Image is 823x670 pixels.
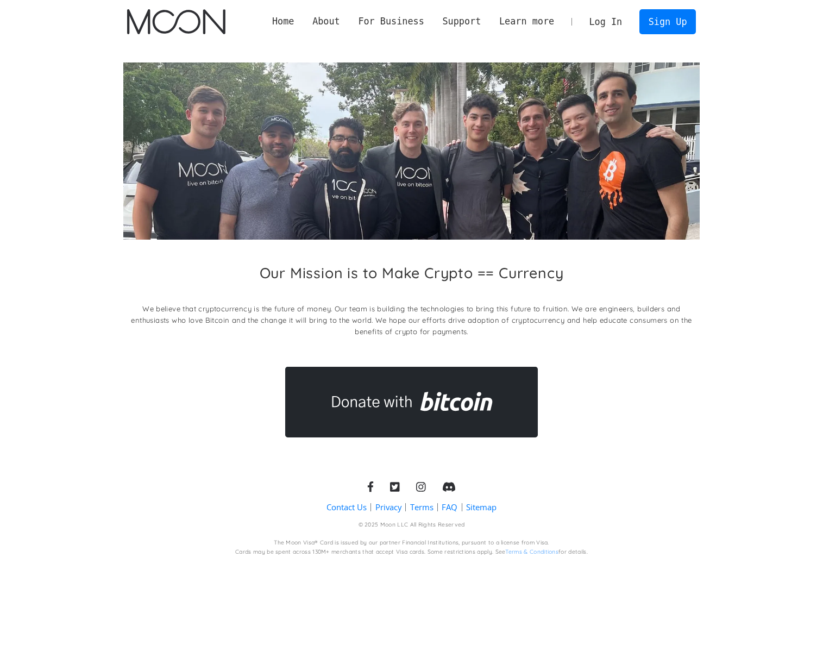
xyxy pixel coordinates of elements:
[410,502,434,513] a: Terms
[127,9,225,34] img: Moon Logo
[274,539,549,547] div: The Moon Visa® Card is issued by our partner Financial Institutions, pursuant to a license from V...
[505,548,558,555] a: Terms & Conditions
[263,15,303,28] a: Home
[260,264,564,281] h2: Our Mission is to Make Crypto == Currency
[375,502,401,513] a: Privacy
[499,15,554,28] div: Learn more
[466,502,497,513] a: Sitemap
[580,10,631,34] a: Log In
[326,502,367,513] a: Contact Us
[442,502,457,513] a: FAQ
[442,15,481,28] div: Support
[123,303,700,337] p: We believe that cryptocurrency is the future of money. Our team is building the technologies to b...
[639,9,696,34] a: Sign Up
[312,15,340,28] div: About
[235,548,588,556] div: Cards may be spent across 130M+ merchants that accept Visa cards. Some restrictions apply. See fo...
[359,521,465,529] div: © 2025 Moon LLC All Rights Reserved
[358,15,424,28] div: For Business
